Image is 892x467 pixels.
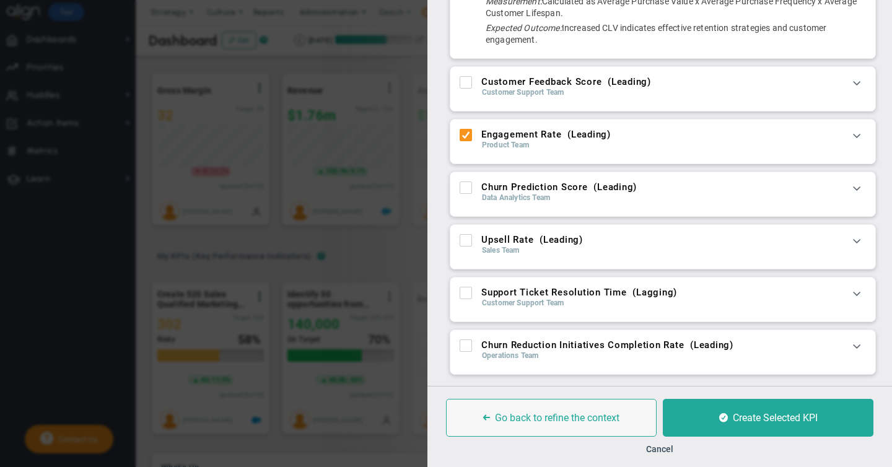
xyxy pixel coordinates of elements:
[486,23,562,33] span: Expected Outcome:
[495,412,619,424] span: Go back to refine the context
[571,129,607,140] span: Leading
[694,339,730,351] span: Leading
[663,399,873,437] button: Create Selected KPI
[481,339,684,351] span: Churn Reduction Initiatives Completion Rate
[540,234,543,245] span: (
[481,234,533,245] span: Upsell Rate
[611,76,647,87] span: Leading
[690,339,694,351] span: (
[673,287,677,298] span: )
[636,287,673,298] span: Lagging
[482,87,866,98] h5: Customer Support Team
[579,234,583,245] span: )
[730,339,733,351] span: )
[481,181,588,193] span: Churn Prediction Score
[481,76,601,87] span: Customer Feedback Score
[733,412,818,424] span: Create Selected KPI
[481,129,561,140] span: Engagement Rate
[633,181,637,193] span: )
[632,287,636,298] span: (
[597,181,633,193] span: Leading
[482,192,866,204] h5: Data Analytics Team
[481,287,627,298] span: Support Ticket Resolution Time
[446,399,657,437] button: Go back to refine the context
[543,234,579,245] span: Leading
[482,139,866,151] h5: Product Team
[646,444,673,454] button: Cancel
[607,129,611,140] span: )
[482,297,866,309] h5: Customer Support Team
[593,181,597,193] span: (
[486,23,826,45] span: Increased CLV indicates effective retention strategies and customer engagement.
[608,76,611,87] span: (
[482,245,866,256] h5: Sales Team
[567,129,571,140] span: (
[482,350,866,362] h5: Operations Team
[647,76,651,87] span: )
